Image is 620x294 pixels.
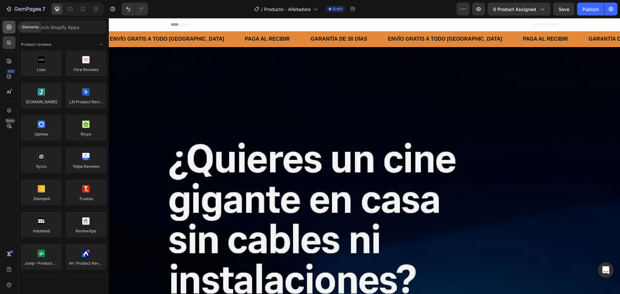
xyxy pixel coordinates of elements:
[5,118,15,123] div: Beta
[553,3,574,15] button: Save
[122,3,148,15] div: Undo/Redo
[21,42,51,47] span: Product reviews
[3,3,48,15] button: 7
[109,18,620,294] iframe: Design area
[264,6,311,13] span: Producto - Afeitadora
[488,3,551,15] button: 0 product assigned
[202,18,258,24] strong: GARANTÍA DE 30 DÍAS
[598,262,614,278] div: Open Intercom Messenger
[279,18,393,24] strong: ENVÍO GRATIS A TODO [GEOGRAPHIC_DATA]
[21,21,106,34] input: Search Shopify Apps
[261,6,263,13] span: /
[493,6,536,13] span: 0 product assigned
[136,18,181,24] strong: PAGA AL RECIBIR
[559,6,569,12] span: Save
[42,5,45,13] p: 7
[6,69,15,74] div: 450
[96,39,106,50] span: Toggle open
[333,6,342,12] span: Draft
[414,18,459,24] strong: PAGA AL RECIBIR
[583,6,599,13] div: Publish
[480,18,536,24] strong: GARANTÍA DE 30 DÍAS
[577,3,604,15] button: Publish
